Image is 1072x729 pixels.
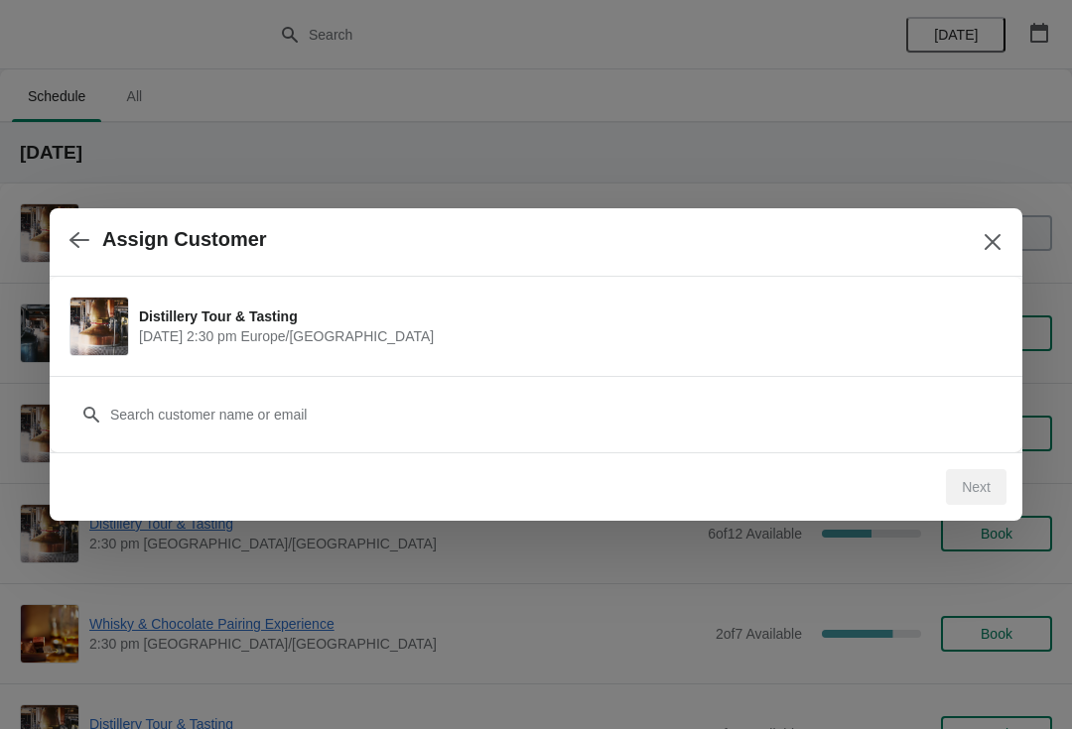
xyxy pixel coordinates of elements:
span: Distillery Tour & Tasting [139,306,993,326]
img: Distillery Tour & Tasting | | September 7 | 2:30 pm Europe/London [70,298,128,355]
span: [DATE] 2:30 pm Europe/[GEOGRAPHIC_DATA] [139,326,993,346]
input: Search customer name or email [109,397,1003,432]
button: Close [975,224,1010,260]
h2: Assign Customer [102,228,267,251]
